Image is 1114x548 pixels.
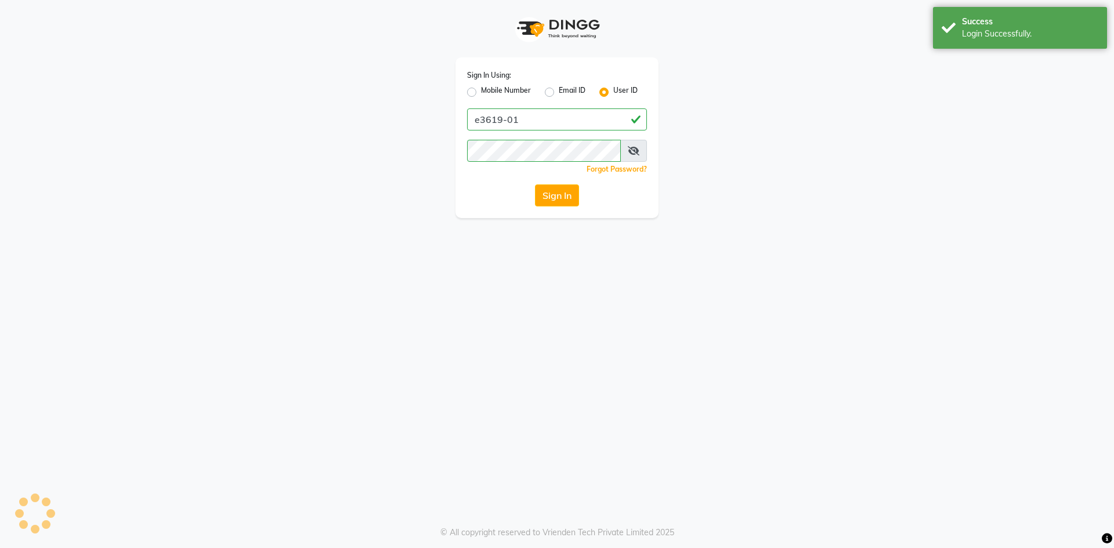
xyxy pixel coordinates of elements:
label: Mobile Number [481,85,531,99]
div: Login Successfully. [962,28,1098,40]
div: Success [962,16,1098,28]
button: Sign In [535,184,579,206]
input: Username [467,108,647,130]
img: logo1.svg [511,12,603,46]
label: Sign In Using: [467,70,511,81]
a: Forgot Password? [587,165,647,173]
label: User ID [613,85,638,99]
label: Email ID [559,85,585,99]
input: Username [467,140,621,162]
